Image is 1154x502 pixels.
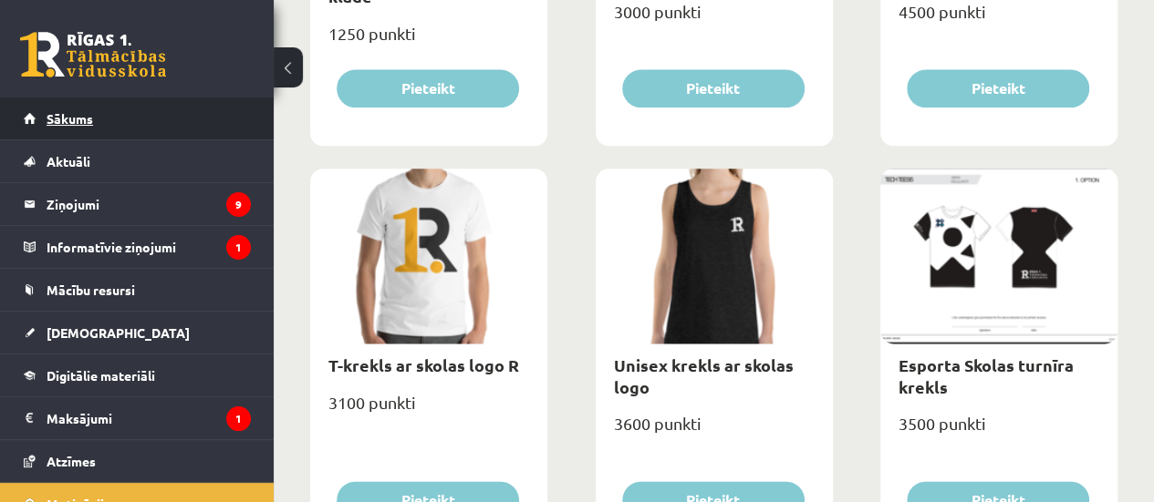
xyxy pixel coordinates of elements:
[47,226,251,268] legend: Informatīvie ziņojumi
[24,226,251,268] a: Informatīvie ziņojumi1
[47,282,135,298] span: Mācību resursi
[24,397,251,439] a: Maksājumi1
[47,397,251,439] legend: Maksājumi
[226,192,251,217] i: 9
[24,354,251,396] a: Digitālie materiāli
[20,32,166,77] a: Rīgas 1. Tālmācības vidusskola
[907,69,1089,108] button: Pieteikt
[47,324,190,341] span: [DEMOGRAPHIC_DATA]
[24,97,251,139] a: Sākums
[226,235,251,260] i: 1
[47,183,251,225] legend: Ziņojumi
[310,387,547,433] div: 3100 punkti
[24,269,251,311] a: Mācību resursi
[899,354,1074,396] a: Esporta Skolas turnīra krekls
[310,18,547,64] div: 1250 punkti
[47,453,96,469] span: Atzīmes
[47,367,155,384] span: Digitālie materiāli
[24,140,251,182] a: Aktuāli
[880,408,1118,454] div: 3500 punkti
[328,354,519,375] a: T-krekls ar skolas logo R
[24,312,251,353] a: [DEMOGRAPHIC_DATA]
[47,110,93,127] span: Sākums
[337,69,519,108] button: Pieteikt
[24,440,251,482] a: Atzīmes
[47,153,90,169] span: Aktuāli
[24,183,251,225] a: Ziņojumi9
[596,408,833,454] div: 3600 punkti
[226,406,251,431] i: 1
[622,69,805,108] button: Pieteikt
[614,354,794,396] a: Unisex krekls ar skolas logo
